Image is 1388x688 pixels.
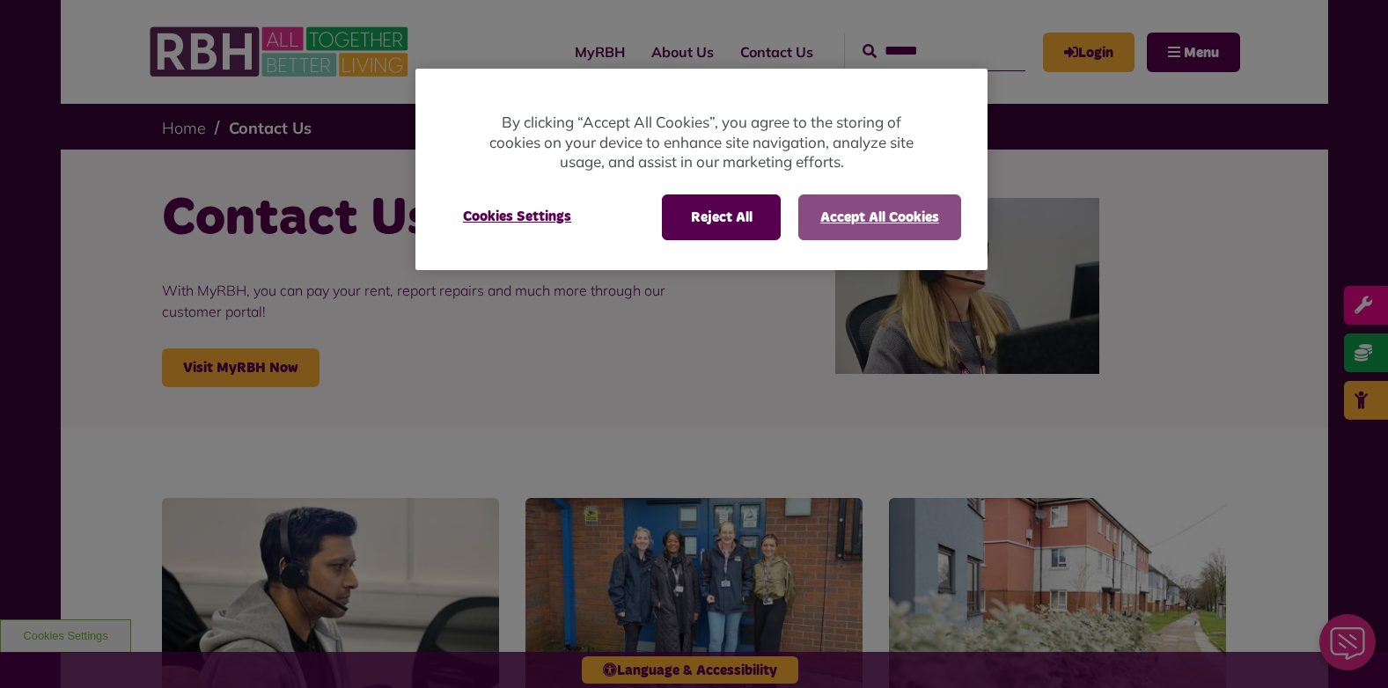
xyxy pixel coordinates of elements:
div: Privacy [415,69,988,270]
div: Cookie banner [415,69,988,270]
button: Reject All [662,194,781,240]
button: Accept All Cookies [798,194,961,240]
button: Cookies Settings [442,194,592,238]
div: Close Web Assistant [11,5,67,62]
p: By clicking “Accept All Cookies”, you agree to the storing of cookies on your device to enhance s... [486,113,917,172]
